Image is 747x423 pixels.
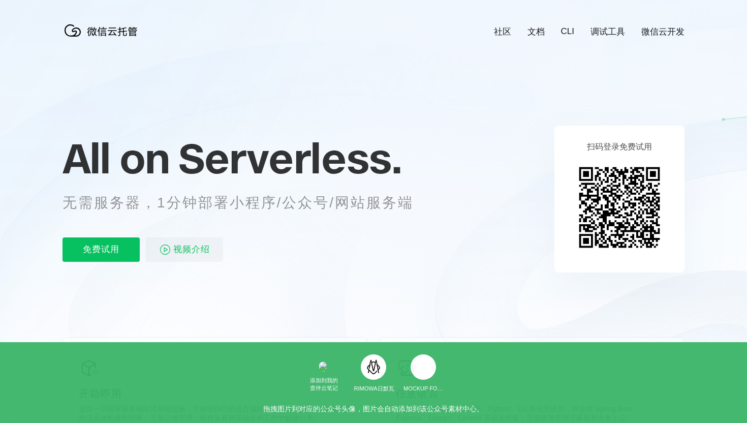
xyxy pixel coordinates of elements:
img: video_play.svg [159,244,171,256]
a: 文档 [527,26,545,38]
img: 微信云托管 [63,20,144,41]
p: 免费试用 [63,237,140,262]
span: Serverless. [178,133,401,184]
a: 调试工具 [590,26,625,38]
a: 微信云开发 [641,26,684,38]
p: 无需服务器，1分钟部署小程序/公众号/网站服务端 [63,193,432,213]
p: 扫码登录免费试用 [587,142,652,153]
a: CLI [561,26,574,37]
span: 视频介绍 [173,237,210,262]
span: All on [63,133,169,184]
a: 微信云托管 [63,34,144,42]
a: 社区 [494,26,511,38]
